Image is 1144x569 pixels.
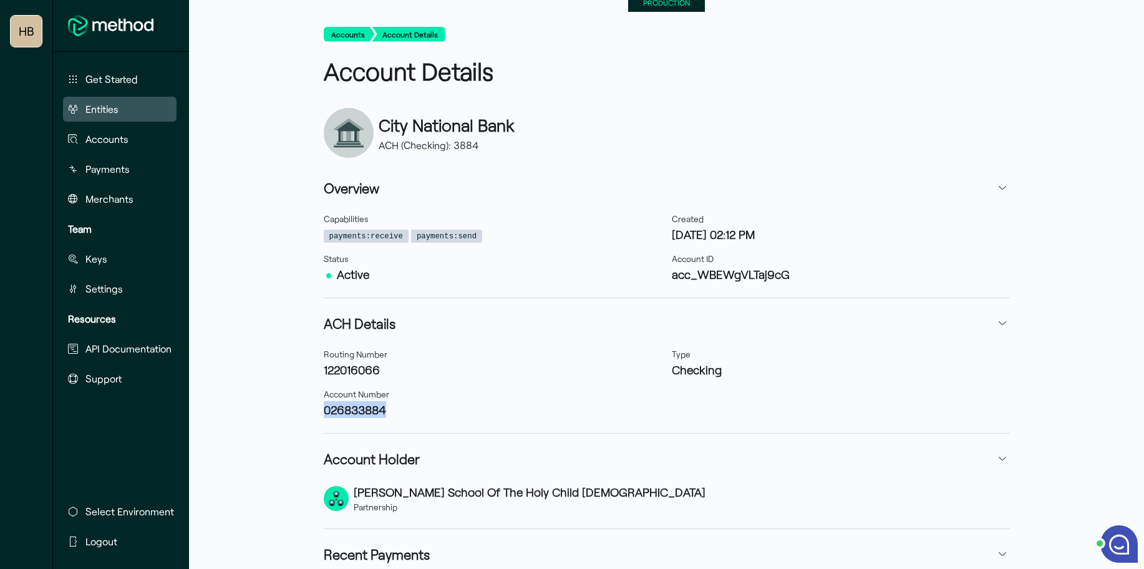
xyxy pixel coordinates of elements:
[85,102,119,117] span: Entities
[324,539,1010,569] button: Recent Payments
[672,266,1010,283] h3: acc_WBEWgVLTaj9cG
[85,132,128,147] span: Accounts
[379,139,478,151] span: ACH (Checking): 3884
[68,223,92,235] strong: Team
[672,361,1010,378] h3: Checking
[324,486,349,511] div: destination-entity
[324,349,387,359] span: Routing Number
[672,226,1010,243] h3: [DATE] 02:12 PM
[19,19,34,44] span: HB
[324,253,348,264] span: Status
[85,504,174,519] span: Select Environment
[85,251,107,266] span: Keys
[324,230,409,243] span: payments:receive
[324,474,1010,528] div: Account Holder
[324,313,395,333] h3: ACH Details
[68,313,116,324] strong: Resources
[324,449,420,469] h3: Account Holder
[63,336,177,361] button: API Documentation
[672,213,704,224] span: Created
[324,266,662,283] h3: Active
[68,221,92,236] span: Team
[324,401,662,418] h3: 026833884
[85,192,133,207] span: Merchants
[324,361,662,378] h3: 122016066
[63,187,177,212] button: Merchants
[85,162,130,177] span: Payments
[324,389,389,399] span: Account Number
[63,157,177,182] button: Payments
[85,371,122,386] span: Support
[354,484,705,500] h3: [PERSON_NAME] School Of The Holy Child [DEMOGRAPHIC_DATA]
[68,311,116,326] span: Resources
[85,341,172,356] span: API Documentation
[63,127,177,152] button: Accounts
[324,173,1010,203] button: Overview
[411,230,482,243] span: payments:send
[417,231,477,242] code: payments:send
[63,246,177,271] button: Keys
[63,499,179,524] button: Select Environment
[63,529,179,554] button: Logout
[324,178,379,198] h3: Overview
[324,444,1010,474] button: Account Holder
[372,27,445,42] button: Account Details
[63,366,177,391] button: Support
[324,308,1010,338] button: ACH Details
[68,15,153,36] img: MethodFi Logo
[324,213,368,224] span: Capabilities
[63,67,177,92] button: Get Started
[11,16,42,47] button: Highway Benefits
[329,231,403,242] code: payments:receive
[324,27,1010,44] nav: breadcrumb
[324,27,375,42] button: Accounts
[672,253,714,264] span: Account ID
[63,276,177,301] button: Settings
[85,534,117,549] span: Logout
[63,97,177,122] button: Entities
[324,544,430,564] h3: Recent Payments
[672,349,691,359] span: Type
[379,113,515,138] h2: City National Bank
[354,502,397,512] span: Partnership
[324,203,1010,298] div: Overview
[324,54,662,89] h1: Account Details
[85,72,138,87] span: Get Started
[324,338,1010,433] div: ACH Details
[85,281,123,296] span: Settings
[324,108,374,158] div: Bank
